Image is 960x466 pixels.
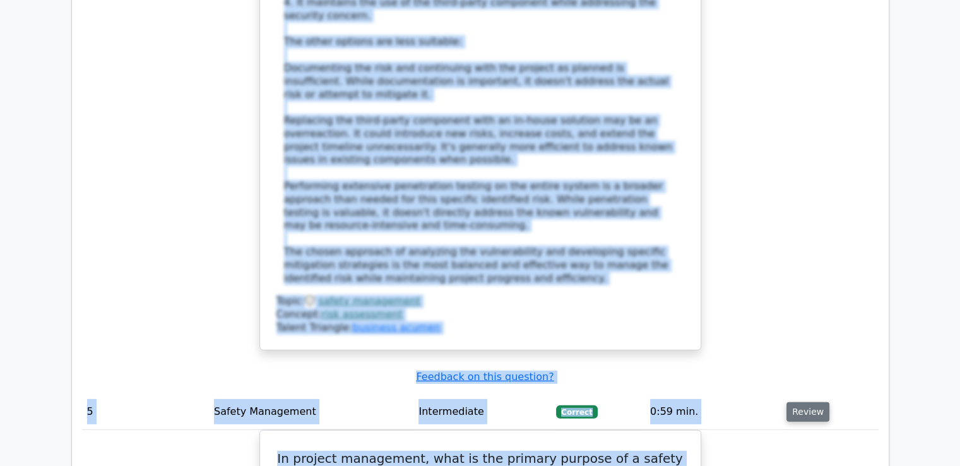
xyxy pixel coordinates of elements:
div: Talent Triangle: [276,295,684,334]
div: Concept: [276,308,684,321]
td: Intermediate [413,394,551,430]
a: risk assessment [321,308,403,320]
a: business acumen [352,321,440,333]
a: Feedback on this question? [416,371,554,383]
span: Correct [556,405,597,418]
a: safety management [318,295,420,307]
button: Review [786,402,829,422]
td: Safety Management [209,394,413,430]
td: 5 [82,394,209,430]
td: 0:59 min. [645,394,781,430]
div: Topic: [276,295,684,308]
